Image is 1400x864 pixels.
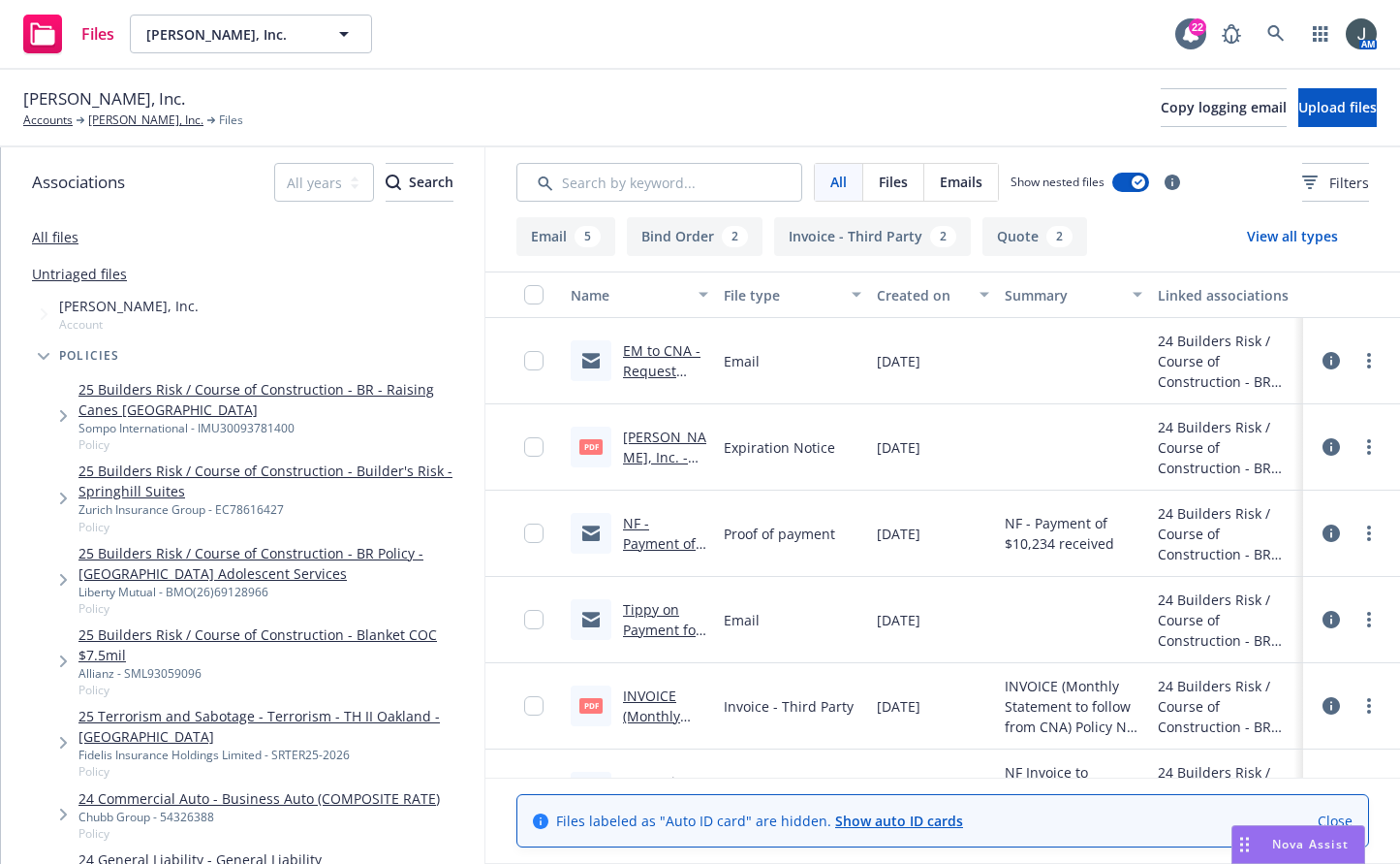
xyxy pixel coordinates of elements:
[724,437,835,458] span: Expiration Notice
[32,228,78,246] a: All files
[146,24,314,45] span: [PERSON_NAME], Inc.
[516,163,802,202] input: Search by keyword...
[1231,825,1365,864] button: Nova Assist
[1272,836,1349,852] span: Nova Assist
[78,379,477,420] a: 25 Builders Risk / Course of Construction - BR - Raising Canes [GEOGRAPHIC_DATA]
[78,682,477,698] span: Policy
[571,285,687,305] div: Name
[1158,590,1295,651] div: 24 Builders Risk / Course of Construction - BR Policy - Manteca Mini Storage
[1046,226,1073,247] div: 2
[78,809,440,825] div: Chubb Group - 54326388
[1158,331,1295,392] div: 24 Builders Risk / Course of Construction - BR Policy - Manteca Mini Storage
[88,112,203,129] a: [PERSON_NAME], Inc.
[830,172,847,192] span: All
[78,825,440,842] span: Policy
[524,610,544,629] input: Toggle Row Selected
[623,514,701,614] a: NF - Payment of $10,234 received.msg
[524,524,544,543] input: Toggle Row Selected
[59,316,199,333] span: Account
[1158,676,1295,737] div: 24 Builders Risk / Course of Construction - BR Policy - Manteca Mini Storage
[556,811,963,831] span: Files labeled as "Auto ID card" are hidden.
[724,285,840,305] div: File type
[623,428,707,568] a: [PERSON_NAME], Inc. - 2024 Builders Risk Notice of Non-Renewal.pdf
[1158,503,1295,564] div: 24 Builders Risk / Course of Construction - BR Policy - Manteca Mini Storage
[386,163,453,202] button: SearchSearch
[1158,285,1295,305] div: Linked associations
[81,26,114,42] span: Files
[877,610,920,630] span: [DATE]
[78,461,477,501] a: 25 Builders Risk / Course of Construction - Builder's Risk - Springhill Suites
[78,501,477,518] div: Zurich Insurance Group - EC78616427
[1161,88,1287,127] button: Copy logging email
[78,665,477,682] div: Allianz - SML93059096
[579,439,603,454] span: pdf
[724,524,835,544] span: Proof of payment
[879,172,908,192] span: Files
[1357,435,1381,459] a: more
[1301,15,1340,53] a: Switch app
[1329,173,1369,193] span: Filters
[1298,88,1377,127] button: Upload files
[1232,826,1257,863] div: Drag to move
[1346,18,1377,49] img: photo
[1005,285,1121,305] div: Summary
[1005,513,1142,554] span: NF - Payment of $10,234 received
[78,436,477,453] span: Policy
[575,226,601,247] div: 5
[877,351,920,371] span: [DATE]
[516,217,615,256] button: Email
[78,747,477,763] div: Fidelis Insurance Holdings Limited - SRTER25-2026
[524,351,544,370] input: Toggle Row Selected
[78,420,477,436] div: Sompo International - IMU30093781400
[78,519,477,535] span: Policy
[1158,762,1295,823] div: 24 Builders Risk / Course of Construction - BR Policy - Manteca Mini Storage
[78,600,477,617] span: Policy
[78,543,477,584] a: 25 Builders Risk / Course of Construction - BR Policy - [GEOGRAPHIC_DATA] Adolescent Services
[1011,174,1104,190] span: Show nested files
[1298,98,1377,116] span: Upload files
[930,226,956,247] div: 2
[386,164,453,201] div: Search
[722,226,748,247] div: 2
[219,112,243,129] span: Files
[32,170,125,195] span: Associations
[579,698,603,713] span: pdf
[1318,811,1353,831] a: Close
[1257,15,1295,53] a: Search
[877,524,920,544] span: [DATE]
[1005,762,1142,823] span: NF Invoice to [PERSON_NAME] - Policy No. 7092205594
[940,172,982,192] span: Emails
[16,7,122,61] a: Files
[23,112,73,129] a: Accounts
[724,696,854,717] span: Invoice - Third Party
[877,437,920,458] span: [DATE]
[1150,272,1303,318] button: Linked associations
[59,350,120,362] span: Policies
[386,175,401,190] svg: Search
[724,610,760,630] span: Email
[716,272,869,318] button: File type
[78,706,477,747] a: 25 Terrorism and Sabotage - Terrorism - TH II Oakland - [GEOGRAPHIC_DATA]
[78,788,440,809] a: 24 Commercial Auto - Business Auto (COMPOSITE RATE)
[32,264,127,284] a: Untriaged files
[524,285,544,304] input: Select all
[1005,676,1142,737] span: INVOICE (Monthly Statement to follow from CNA) Policy No. 7092205594 - BR - Manteca Mini Storage
[59,296,199,316] span: [PERSON_NAME], Inc.
[623,341,704,441] a: EM to CNA - Request Policy No. 7092205594.msg
[774,217,971,256] button: Invoice - Third Party
[78,763,477,780] span: Policy
[524,696,544,716] input: Toggle Row Selected
[724,351,760,371] span: Email
[1357,694,1381,718] a: more
[835,812,963,830] a: Show auto ID cards
[1158,417,1295,478] div: 24 Builders Risk / Course of Construction - BR Policy - Manteca Mini Storage
[563,272,716,318] button: Name
[78,624,477,665] a: 25 Builders Risk / Course of Construction - Blanket COC $7.5mil
[627,217,762,256] button: Bind Order
[869,272,997,318] button: Created on
[1216,217,1369,256] button: View all types
[524,437,544,457] input: Toggle Row Selected
[877,285,968,305] div: Created on
[130,15,372,53] button: [PERSON_NAME], Inc.
[997,272,1150,318] button: Summary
